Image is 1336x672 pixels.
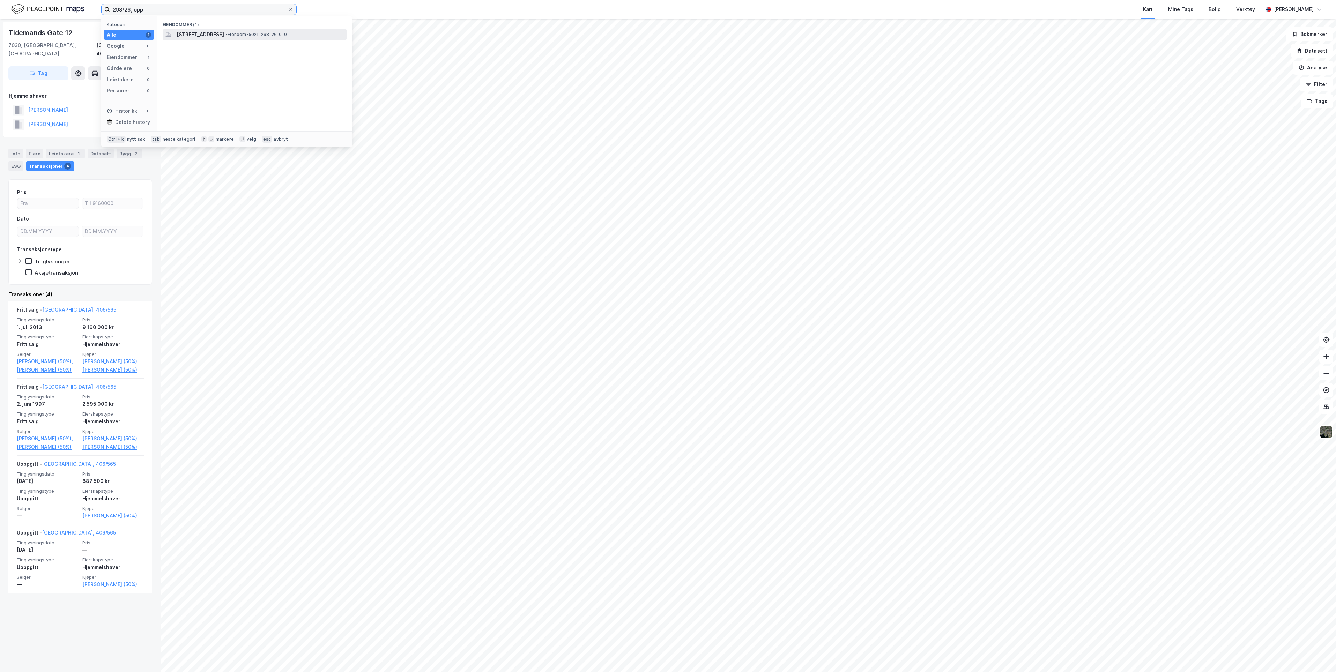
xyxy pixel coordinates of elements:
div: Personer [107,87,129,95]
div: Info [8,149,23,158]
button: Analyse [1293,61,1333,75]
input: Til 9160000 [82,198,143,209]
div: 0 [146,43,151,49]
div: Aksjetransaksjon [35,269,78,276]
span: Pris [82,317,144,323]
span: Selger [17,351,78,357]
div: Hjemmelshaver [9,92,152,100]
span: Eiendom • 5021-298-26-0-0 [225,32,287,37]
span: Eierskapstype [82,557,144,563]
a: [PERSON_NAME] (50%), [17,434,78,443]
div: Transaksjoner (4) [8,290,152,299]
span: Eierskapstype [82,334,144,340]
span: • [225,32,228,37]
input: Søk på adresse, matrikkel, gårdeiere, leietakere eller personer [110,4,288,15]
div: Transaksjoner [26,161,74,171]
span: Selger [17,574,78,580]
div: [DATE] [17,477,78,485]
span: Pris [82,394,144,400]
div: — [82,546,144,554]
span: Eierskapstype [82,411,144,417]
span: Tinglysningsdato [17,317,78,323]
button: Tag [8,66,68,80]
div: Tinglysninger [35,258,70,265]
div: [PERSON_NAME] [1274,5,1314,14]
div: ESG [8,161,23,171]
div: Pris [17,188,27,196]
button: Datasett [1291,44,1333,58]
div: Bygg [117,149,142,158]
div: Dato [17,215,29,223]
input: Fra [17,198,79,209]
span: Selger [17,506,78,512]
div: Hjemmelshaver [82,563,144,572]
div: Kategori [107,22,154,27]
input: DD.MM.YYYY [17,226,79,237]
span: Kjøper [82,428,144,434]
button: Bokmerker [1286,27,1333,41]
a: [PERSON_NAME] (50%) [17,366,78,374]
div: 887 500 kr [82,477,144,485]
div: 4 [64,163,71,170]
button: Tags [1301,94,1333,108]
span: Pris [82,471,144,477]
div: 0 [146,77,151,82]
div: Eiendommer (1) [157,16,352,29]
div: 1. juli 2013 [17,323,78,331]
div: Uoppgitt - [17,460,116,471]
div: [DATE] [17,546,78,554]
div: Historikk [107,107,137,115]
div: Fritt salg - [17,383,116,394]
a: [GEOGRAPHIC_DATA], 406/565 [42,461,116,467]
div: Leietakere [46,149,85,158]
a: [PERSON_NAME] (50%), [82,357,144,366]
div: [GEOGRAPHIC_DATA], 406/565 [96,41,152,58]
div: tab [151,136,161,143]
a: [PERSON_NAME] (50%), [17,357,78,366]
div: — [17,512,78,520]
span: Tinglysningsdato [17,394,78,400]
span: Eierskapstype [82,488,144,494]
div: markere [216,136,234,142]
span: [STREET_ADDRESS] [177,30,224,39]
div: Delete history [115,118,150,126]
span: Kjøper [82,351,144,357]
div: Hjemmelshaver [82,340,144,349]
div: Tidemands Gate 12 [8,27,74,38]
span: Selger [17,428,78,434]
div: 0 [146,108,151,114]
div: Datasett [88,149,114,158]
span: Kjøper [82,574,144,580]
div: avbryt [274,136,288,142]
a: [PERSON_NAME] (50%) [82,580,144,589]
div: 2. juni 1997 [17,400,78,408]
img: logo.f888ab2527a4732fd821a326f86c7f29.svg [11,3,84,15]
div: esc [262,136,273,143]
div: Hjemmelshaver [82,417,144,426]
div: Hjemmelshaver [82,494,144,503]
div: neste kategori [163,136,195,142]
a: [PERSON_NAME] (50%) [82,366,144,374]
div: 0 [146,66,151,71]
a: [PERSON_NAME] (50%), [82,434,144,443]
a: [PERSON_NAME] (50%) [17,443,78,451]
div: Transaksjonstype [17,245,62,254]
div: 1 [146,32,151,38]
div: Google [107,42,125,50]
div: 2 595 000 kr [82,400,144,408]
span: Tinglysningsdato [17,471,78,477]
span: Tinglysningstype [17,334,78,340]
div: 2 [133,150,140,157]
div: 1 [75,150,82,157]
div: Eiendommer [107,53,137,61]
div: nytt søk [127,136,146,142]
div: Bolig [1209,5,1221,14]
div: Kart [1143,5,1153,14]
iframe: Chat Widget [1301,639,1336,672]
div: 9 160 000 kr [82,323,144,331]
div: — [17,580,78,589]
div: Verktøy [1236,5,1255,14]
div: Fritt salg - [17,306,116,317]
input: DD.MM.YYYY [82,226,143,237]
